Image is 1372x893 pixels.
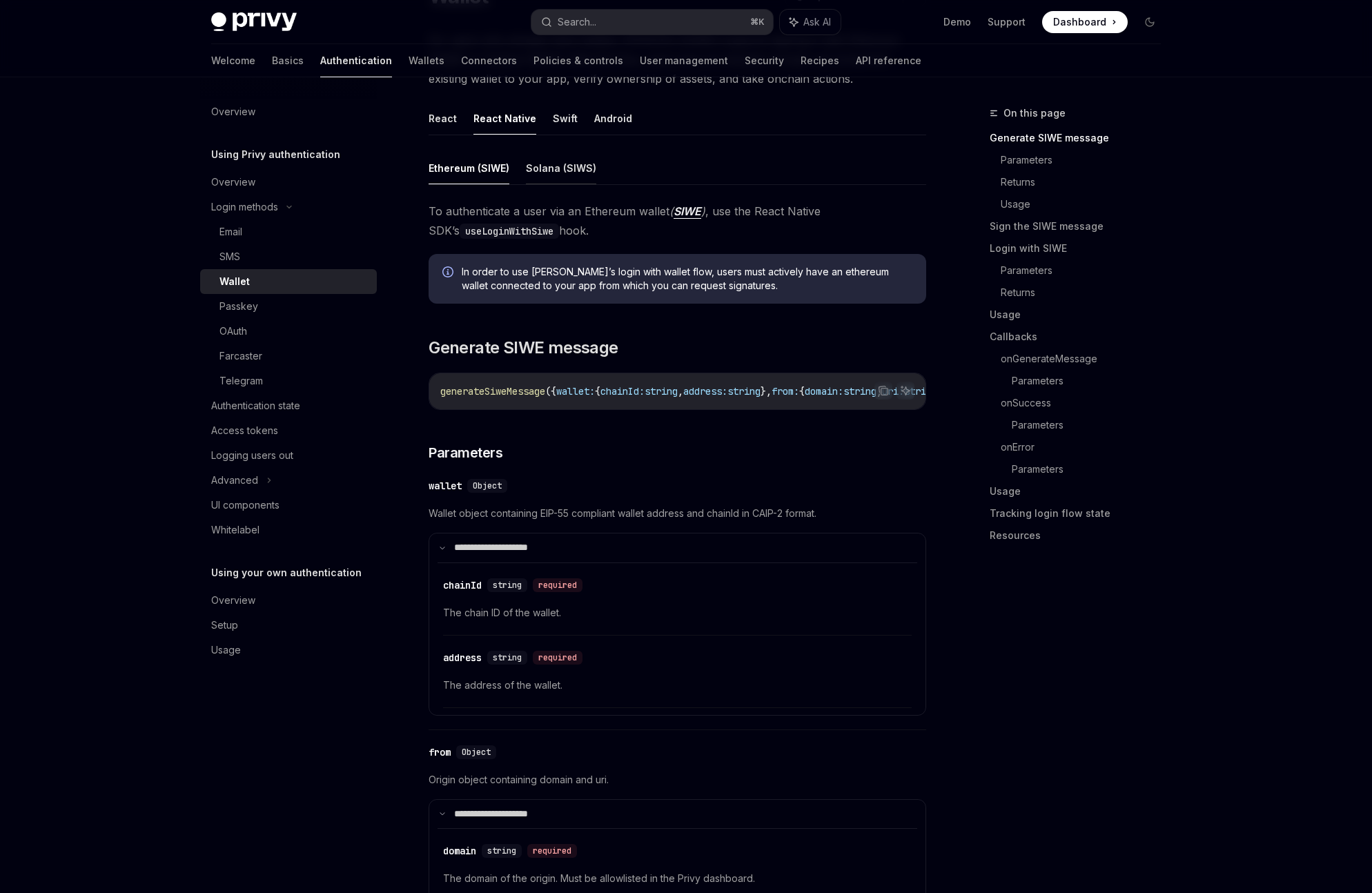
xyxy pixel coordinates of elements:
button: Android [594,102,632,135]
a: User management [640,44,728,77]
div: Passkey [219,298,258,315]
a: Tracking login flow state [990,502,1172,524]
span: Parameters [429,443,502,462]
span: uri: [882,385,904,398]
span: Wallet object containing EIP-55 compliant wallet address and chainId in CAIP-2 format. [429,505,926,522]
a: onGenerateMessage [1001,348,1172,370]
div: Logging users out [211,447,293,464]
a: Basics [272,44,304,77]
a: Whitelabel [200,518,377,542]
a: Authentication [320,44,392,77]
a: Support [988,15,1026,29]
span: string [493,580,522,591]
div: Search... [558,14,596,30]
a: Email [200,219,377,244]
a: Usage [990,480,1172,502]
div: wallet [429,479,462,493]
div: Advanced [211,472,258,489]
span: wallet: [556,385,595,398]
a: Authentication state [200,393,377,418]
a: Overview [200,588,377,613]
div: Overview [211,174,255,190]
button: Ask AI [780,10,841,35]
a: UI components [200,493,377,518]
div: from [429,745,451,759]
button: Search...⌘K [531,10,773,35]
div: required [533,651,582,665]
div: Login methods [211,199,278,215]
span: string [645,385,678,398]
span: }, [761,385,772,398]
button: Ethereum (SIWE) [429,152,509,184]
span: Ask AI [803,15,831,29]
em: ( ) [669,204,705,219]
span: string [843,385,876,398]
div: chainId [443,578,482,592]
img: dark logo [211,12,297,32]
a: Wallet [200,269,377,294]
span: { [595,385,600,398]
a: Parameters [1001,149,1172,171]
button: Toggle dark mode [1139,11,1161,33]
span: string [904,385,937,398]
div: Overview [211,592,255,609]
span: string [487,845,516,856]
a: Parameters [1012,414,1172,436]
a: Connectors [461,44,517,77]
div: Wallet [219,273,250,290]
svg: Info [442,266,456,280]
span: { [799,385,805,398]
span: address: [683,385,727,398]
button: Swift [553,102,578,135]
a: Access tokens [200,418,377,443]
h5: Using your own authentication [211,565,362,581]
div: Access tokens [211,422,278,439]
span: string [493,652,522,663]
a: Setup [200,613,377,638]
div: address [443,651,482,665]
a: Callbacks [990,326,1172,348]
a: Usage [200,638,377,663]
button: Ask AI [896,382,914,400]
a: Parameters [1012,370,1172,392]
div: Farcaster [219,348,262,364]
a: Sign the SIWE message [990,215,1172,237]
a: SMS [200,244,377,269]
a: Security [745,44,784,77]
div: Authentication state [211,398,300,414]
div: domain [443,844,476,858]
a: Parameters [1001,259,1172,282]
a: Welcome [211,44,255,77]
code: useLoginWithSiwe [460,224,559,239]
div: required [527,844,577,858]
span: chainId: [600,385,645,398]
span: Generate SIWE message [429,337,618,359]
span: generateSiweMessage [440,385,545,398]
span: , [678,385,683,398]
span: ⌘ K [750,17,765,28]
a: onSuccess [1001,392,1172,414]
button: Copy the contents from the code block [874,382,892,400]
a: Usage [990,304,1172,326]
div: SMS [219,248,240,265]
div: OAuth [219,323,247,340]
span: In order to use [PERSON_NAME]’s login with wallet flow, users must actively have an ethereum wall... [462,265,912,293]
a: Usage [1001,193,1172,215]
a: Telegram [200,369,377,393]
a: Returns [1001,282,1172,304]
a: SIWE [674,204,701,219]
a: Passkey [200,294,377,319]
div: required [533,578,582,592]
span: The chain ID of the wallet. [443,605,912,621]
span: ({ [545,385,556,398]
span: To authenticate a user via an Ethereum wallet , use the React Native SDK’s hook. [429,202,926,240]
a: Farcaster [200,344,377,369]
button: React Native [473,102,536,135]
a: Demo [943,15,971,29]
button: Solana (SIWS) [526,152,596,184]
a: Returns [1001,171,1172,193]
span: Object [462,747,491,758]
a: Logging users out [200,443,377,468]
a: API reference [856,44,921,77]
div: Email [219,224,242,240]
